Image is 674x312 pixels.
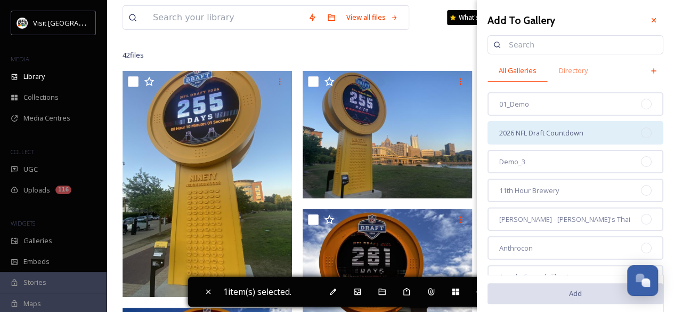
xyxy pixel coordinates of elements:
input: Search [504,34,657,55]
span: Embeds [23,257,50,267]
span: COLLECT [11,148,34,156]
span: Directory [559,66,588,76]
span: Visit [GEOGRAPHIC_DATA] [33,18,116,28]
span: Collections [23,92,59,102]
span: Anthrocon [499,243,533,253]
span: Maps [23,299,41,309]
a: View all files [341,7,403,28]
span: 11th Hour Brewery [499,186,559,196]
span: 01_Demo [499,99,529,109]
a: What's New [447,10,500,25]
img: ext_1754956493.215098_Keithfay22@gmail.com-IMG_3983.jpeg [123,71,292,297]
span: Galleries [23,236,52,246]
button: Open Chat [627,265,658,296]
span: All Galleries [499,66,537,76]
span: Stories [23,277,46,287]
span: Demo_3 [499,157,525,167]
img: ext_1754956493.217088_Keithfay22@gmail.com-IMG_3987.jpeg [303,71,472,198]
span: WIDGETS [11,219,35,227]
span: Media Centres [23,113,70,123]
span: MEDIA [11,55,29,63]
img: unnamed.jpg [17,18,28,28]
span: Arcade Comedy Theater [499,272,576,282]
span: 42 file s [123,50,144,60]
span: UGC [23,164,38,174]
button: Add [488,283,663,304]
h3: Add To Gallery [488,13,555,28]
span: Uploads [23,185,50,195]
div: 116 [55,186,71,194]
span: 1 item(s) selected. [223,286,291,298]
span: 2026 NFL Draft Countdown [499,128,583,138]
span: Library [23,71,45,82]
input: Search your library [148,6,303,29]
span: [PERSON_NAME] - [PERSON_NAME]'s Thai [499,214,630,225]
